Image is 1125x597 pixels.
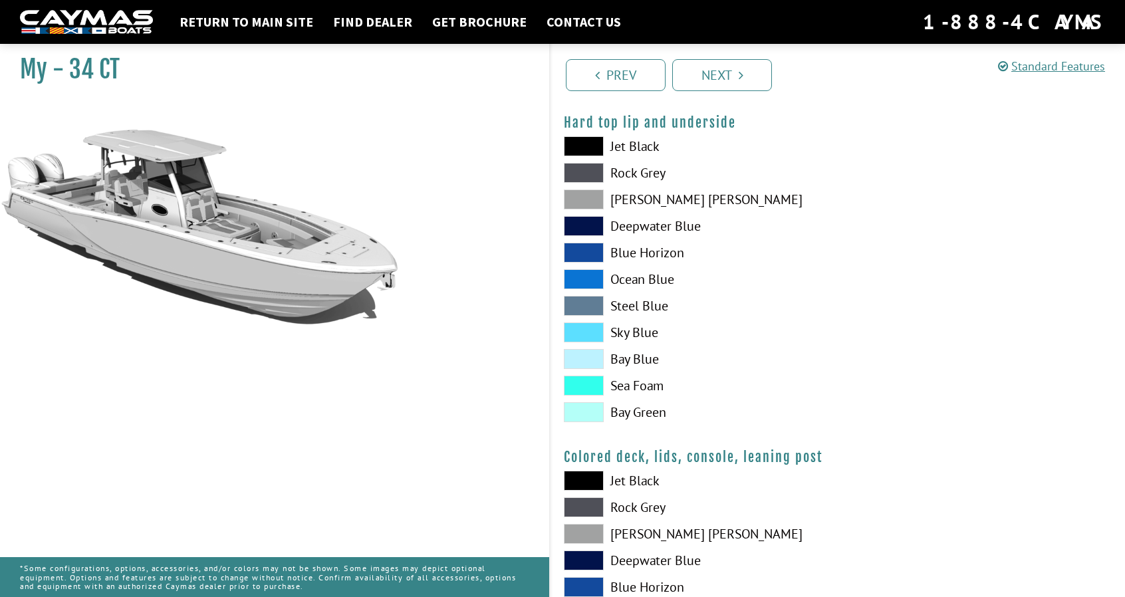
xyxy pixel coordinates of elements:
[564,349,824,369] label: Bay Blue
[564,577,824,597] label: Blue Horizon
[326,13,419,31] a: Find Dealer
[564,189,824,209] label: [PERSON_NAME] [PERSON_NAME]
[564,550,824,570] label: Deepwater Blue
[562,57,1125,91] ul: Pagination
[20,10,153,35] img: white-logo-c9c8dbefe5ff5ceceb0f0178aa75bf4bb51f6bca0971e226c86eb53dfe498488.png
[20,55,516,84] h1: My - 34 CT
[564,449,1112,465] h4: Colored deck, lids, console, leaning post
[564,497,824,517] label: Rock Grey
[564,114,1112,131] h4: Hard top lip and underside
[564,471,824,491] label: Jet Black
[564,296,824,316] label: Steel Blue
[672,59,772,91] a: Next
[540,13,628,31] a: Contact Us
[20,557,529,597] p: *Some configurations, options, accessories, and/or colors may not be shown. Some images may depic...
[564,376,824,396] label: Sea Foam
[998,59,1105,74] a: Standard Features
[923,7,1105,37] div: 1-888-4CAYMAS
[173,13,320,31] a: Return to main site
[564,243,824,263] label: Blue Horizon
[564,402,824,422] label: Bay Green
[564,136,824,156] label: Jet Black
[426,13,533,31] a: Get Brochure
[564,524,824,544] label: [PERSON_NAME] [PERSON_NAME]
[564,322,824,342] label: Sky Blue
[564,163,824,183] label: Rock Grey
[566,59,666,91] a: Prev
[564,216,824,236] label: Deepwater Blue
[564,269,824,289] label: Ocean Blue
